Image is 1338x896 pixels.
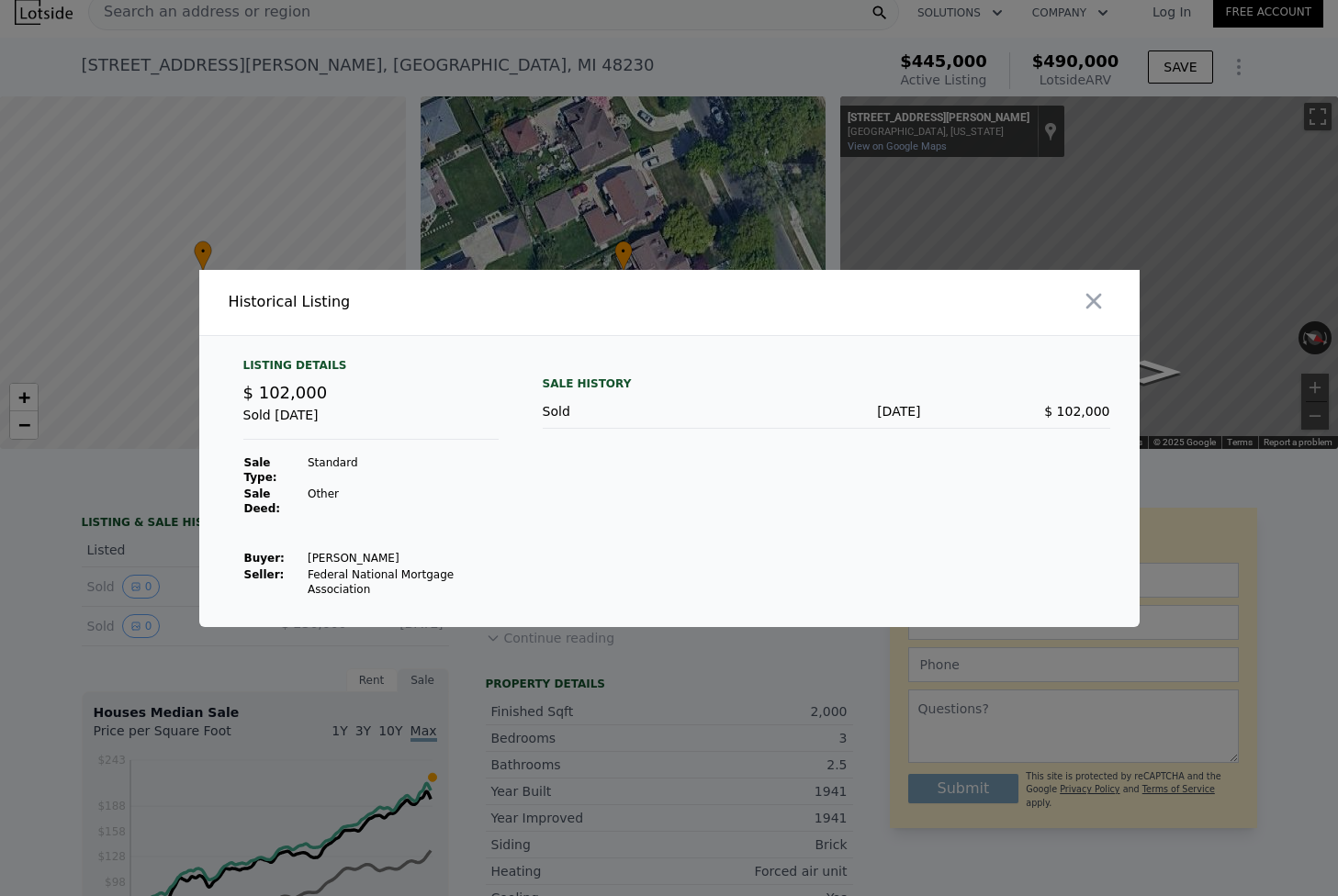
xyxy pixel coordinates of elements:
span: $ 102,000 [243,383,328,402]
td: [PERSON_NAME] [307,550,499,566]
div: Sale History [543,373,1110,395]
div: Listing Details [243,358,499,380]
strong: Sale Type: [244,456,277,484]
span: $ 102,000 [1044,404,1109,419]
td: Federal National Mortgage Association [307,566,499,598]
strong: Buyer : [244,552,285,565]
strong: Seller : [244,568,285,581]
td: Other [307,486,499,517]
strong: Sale Deed: [244,487,281,515]
div: Sold [543,402,732,420]
td: Standard [307,454,499,486]
div: Historical Listing [229,291,662,313]
div: Sold [DATE] [243,406,499,440]
div: [DATE] [732,402,921,420]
